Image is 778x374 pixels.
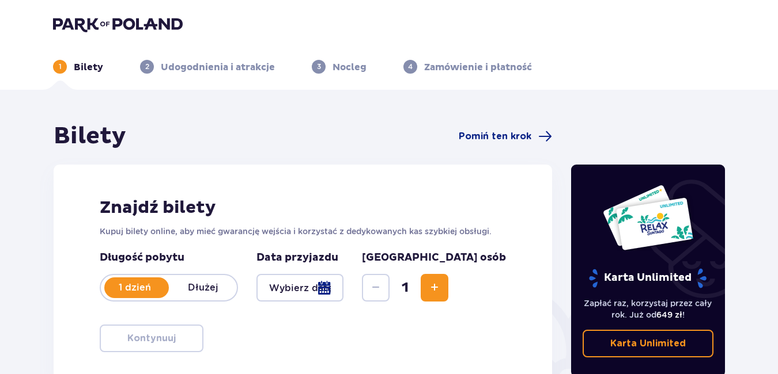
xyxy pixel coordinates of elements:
[459,130,531,143] span: Pomiń ten krok
[54,122,126,151] h1: Bilety
[101,281,169,294] p: 1 dzień
[362,274,390,302] button: Decrease
[74,61,103,74] p: Bilety
[588,268,708,288] p: Karta Unlimited
[59,62,62,72] p: 1
[583,297,714,320] p: Zapłać raz, korzystaj przez cały rok. Już od !
[424,61,532,74] p: Zamówienie i płatność
[317,62,321,72] p: 3
[421,274,448,302] button: Increase
[161,61,275,74] p: Udogodnienia i atrakcje
[333,61,367,74] p: Nocleg
[145,62,149,72] p: 2
[583,330,714,357] a: Karta Unlimited
[53,16,183,32] img: Park of Poland logo
[362,251,506,265] p: [GEOGRAPHIC_DATA] osób
[100,251,238,265] p: Długość pobytu
[610,337,686,350] p: Karta Unlimited
[656,310,682,319] span: 649 zł
[169,281,237,294] p: Dłużej
[459,129,552,143] a: Pomiń ten krok
[100,226,506,237] p: Kupuj bilety online, aby mieć gwarancję wejścia i korzystać z dedykowanych kas szybkiej obsługi.
[100,197,506,219] h2: Znajdź bilety
[256,251,338,265] p: Data przyjazdu
[408,62,413,72] p: 4
[100,325,203,352] button: Kontynuuj
[392,279,418,296] span: 1
[127,332,176,345] p: Kontynuuj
